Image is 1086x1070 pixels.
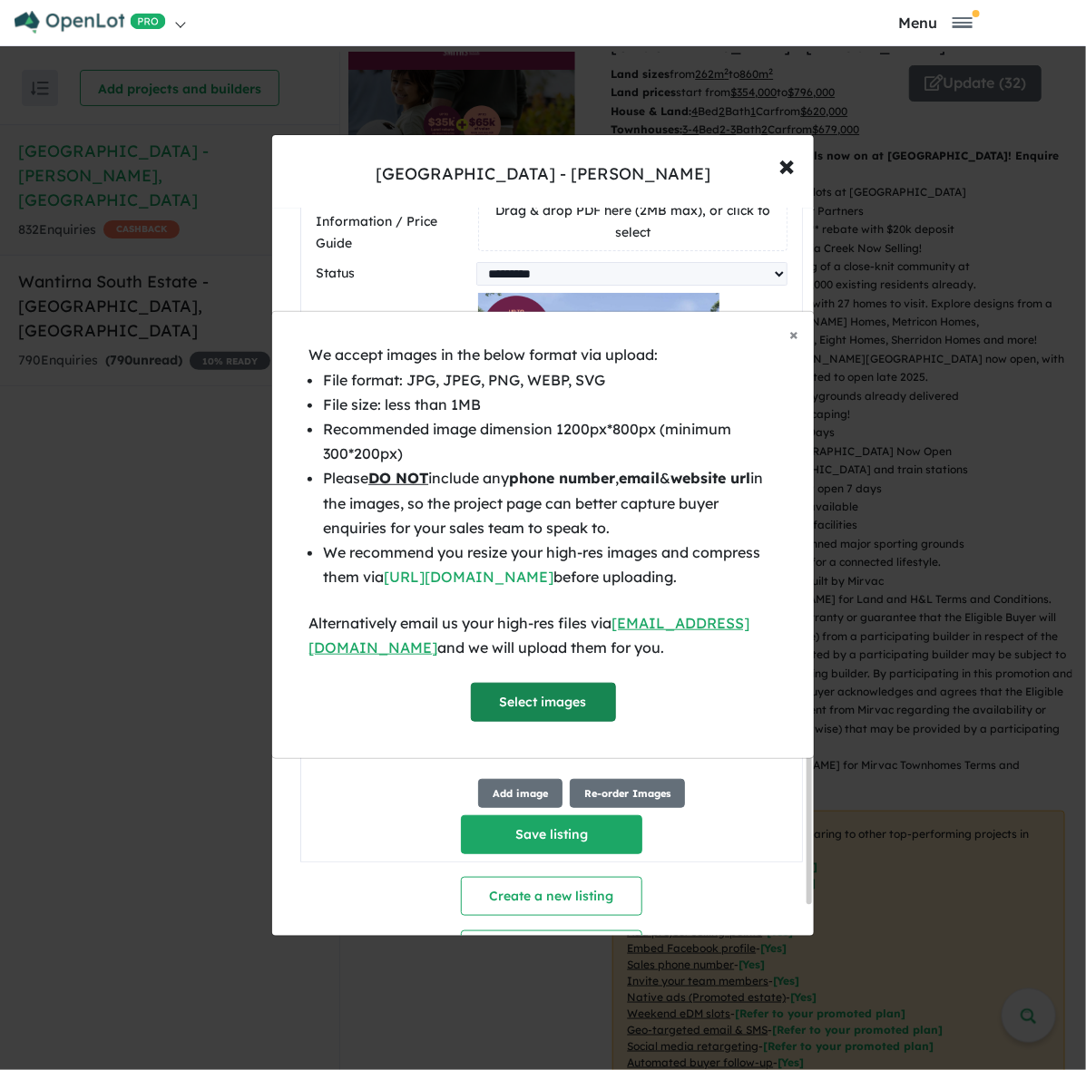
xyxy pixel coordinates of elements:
[509,469,615,487] b: phone number
[790,324,799,345] span: ×
[323,417,778,466] li: Recommended image dimension 1200px*800px (minimum 300*200px)
[670,469,750,487] b: website url
[323,393,778,417] li: File size: less than 1MB
[803,14,1068,31] button: Toggle navigation
[323,466,778,540] li: Please include any , & in the images, so the project page can better capture buyer enquiries for ...
[619,469,660,487] b: email
[15,11,166,34] img: Openlot PRO Logo White
[323,368,778,393] li: File format: JPG, JPEG, PNG, WEBP, SVG
[323,540,778,589] li: We recommend you resize your high-res images and compress them via before uploading.
[308,611,778,660] div: Alternatively email us your high-res files via and we will upload them for you.
[308,343,778,367] div: We accept images in the below format via upload:
[384,568,553,586] a: [URL][DOMAIN_NAME]
[368,469,428,487] u: DO NOT
[471,683,616,722] button: Select images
